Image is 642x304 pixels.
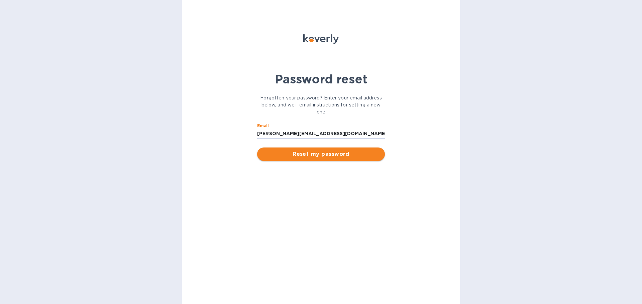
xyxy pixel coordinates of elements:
button: Reset my password [257,147,385,161]
img: Koverly [303,34,339,44]
input: Email [257,129,385,139]
p: Forgotten your password? Enter your email address below, and we'll email instructions for setting... [257,94,385,115]
span: Reset my password [262,150,380,158]
b: Password reset [275,72,367,86]
label: Email [257,124,269,128]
